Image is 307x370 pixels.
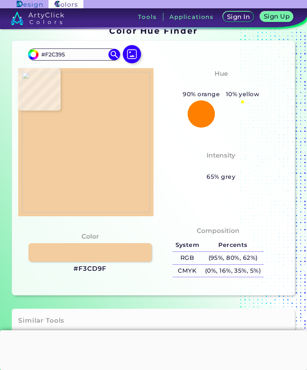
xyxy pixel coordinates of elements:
[74,264,107,273] h3: #F3CD9F
[180,89,223,99] h5: 90% orange
[207,150,235,161] h4: Intensity
[172,265,202,277] h5: CMYK
[39,49,109,59] input: type color..
[11,11,64,25] img: logo_artyclick_colors_white.svg
[138,14,157,20] h3: Tools
[265,14,288,19] h5: Sign Up
[123,45,141,63] img: icon picture
[108,49,120,60] img: icon search
[215,68,228,79] h4: Hue
[202,252,264,264] h5: (95%, 80%, 62%)
[223,89,262,99] h5: 10% yellow
[207,172,235,182] h5: 65% grey
[18,316,64,325] h3: Similar Tools
[262,12,292,22] a: Sign Up
[81,231,99,242] h4: Color
[22,72,150,212] img: 08bed98d-1246-408c-a3ce-26708027fe77
[224,12,252,22] a: Sign In
[228,14,249,20] h5: Sign In
[172,252,202,264] h5: RGB
[202,239,264,251] h5: Percents
[187,80,255,89] h3: Yellowish Orange
[17,1,42,8] img: ArtyClick Design logo
[202,265,264,277] h5: (0%, 16%, 35%, 5%)
[172,239,202,251] h5: System
[197,225,240,236] h4: Composition
[169,14,214,20] h3: Applications
[207,162,235,171] h3: Pastel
